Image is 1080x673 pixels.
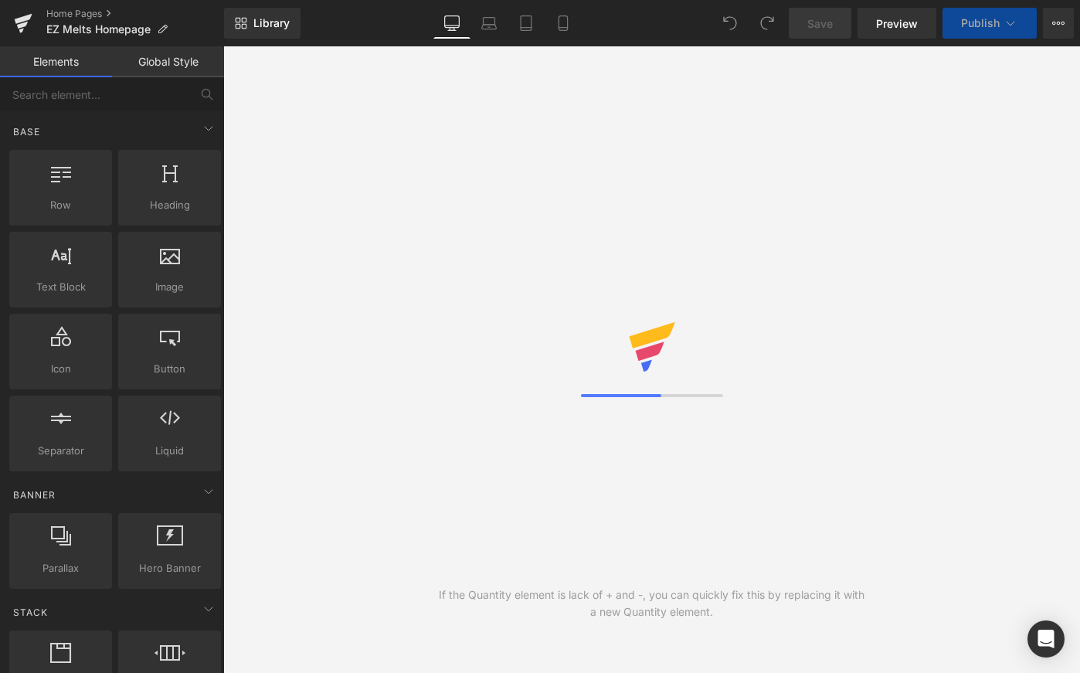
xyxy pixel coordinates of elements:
[14,560,107,576] span: Parallax
[12,488,57,502] span: Banner
[12,605,49,620] span: Stack
[46,23,151,36] span: EZ Melts Homepage
[752,8,783,39] button: Redo
[12,124,42,139] span: Base
[123,443,216,459] span: Liquid
[470,8,508,39] a: Laptop
[123,279,216,295] span: Image
[253,16,290,30] span: Library
[715,8,745,39] button: Undo
[123,197,216,213] span: Heading
[112,46,224,77] a: Global Style
[942,8,1037,39] button: Publish
[123,361,216,377] span: Button
[14,197,107,213] span: Row
[224,8,301,39] a: New Library
[876,15,918,32] span: Preview
[14,279,107,295] span: Text Block
[14,361,107,377] span: Icon
[14,443,107,459] span: Separator
[961,17,1000,29] span: Publish
[508,8,545,39] a: Tablet
[545,8,582,39] a: Mobile
[1027,620,1065,658] div: Open Intercom Messenger
[46,8,224,20] a: Home Pages
[807,15,833,32] span: Save
[437,586,866,620] div: If the Quantity element is lack of + and -, you can quickly fix this by replacing it with a new Q...
[858,8,936,39] a: Preview
[433,8,470,39] a: Desktop
[123,560,216,576] span: Hero Banner
[1043,8,1074,39] button: More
